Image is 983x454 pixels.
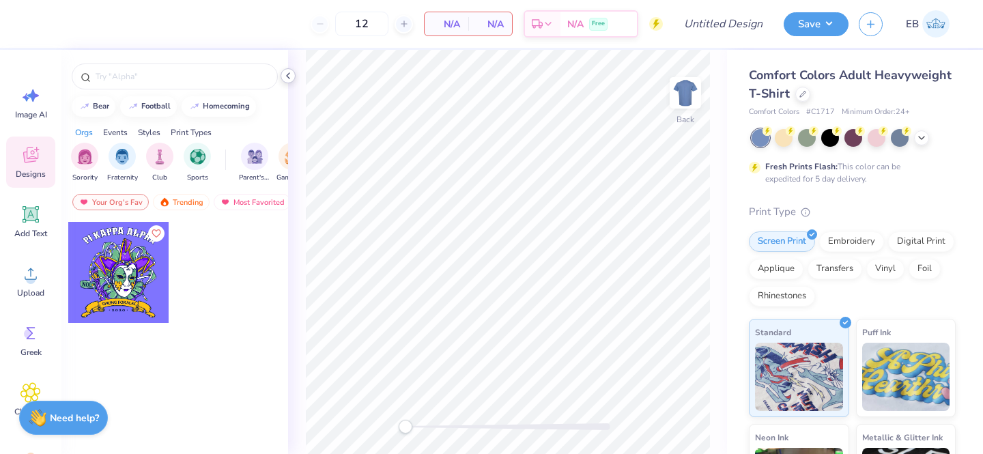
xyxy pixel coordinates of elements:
span: Add Text [14,228,47,239]
span: Puff Ink [862,325,891,339]
div: Transfers [808,259,862,279]
span: Comfort Colors [749,107,799,118]
span: Sorority [72,173,98,183]
input: – – [335,12,388,36]
input: Try "Alpha" [94,70,269,83]
span: Parent's Weekend [239,173,270,183]
img: Back [672,79,699,107]
img: Puff Ink [862,343,950,411]
div: Print Types [171,126,212,139]
button: filter button [276,143,308,183]
div: bear [93,102,109,110]
span: N/A [476,17,504,31]
img: Game Day Image [285,149,300,165]
span: Designs [16,169,46,180]
button: filter button [239,143,270,183]
div: Rhinestones [749,286,815,307]
div: Orgs [75,126,93,139]
div: Events [103,126,128,139]
button: bear [72,96,115,117]
div: Applique [749,259,803,279]
div: football [141,102,171,110]
div: Your Org's Fav [72,194,149,210]
span: Game Day [276,173,308,183]
span: Free [592,19,605,29]
div: Digital Print [888,231,954,252]
span: Fraternity [107,173,138,183]
span: Image AI [15,109,47,120]
img: Club Image [152,149,167,165]
div: filter for Game Day [276,143,308,183]
span: Neon Ink [755,430,788,444]
button: filter button [184,143,211,183]
div: filter for Sorority [71,143,98,183]
div: Embroidery [819,231,884,252]
button: filter button [146,143,173,183]
span: Club [152,173,167,183]
span: Clipart & logos [8,406,53,428]
img: trend_line.gif [79,102,90,111]
img: trending.gif [159,197,170,207]
img: Ellie Benge [922,10,950,38]
img: most_fav.gif [79,197,89,207]
div: Screen Print [749,231,815,252]
span: Metallic & Glitter Ink [862,430,943,444]
img: Sports Image [190,149,205,165]
span: Upload [17,287,44,298]
span: Greek [20,347,42,358]
strong: Fresh Prints Flash: [765,161,838,172]
div: filter for Sports [184,143,211,183]
span: Standard [755,325,791,339]
span: N/A [433,17,460,31]
div: Styles [138,126,160,139]
img: most_fav.gif [220,197,231,207]
div: filter for Club [146,143,173,183]
button: football [120,96,177,117]
span: N/A [567,17,584,31]
div: Back [676,113,694,126]
button: homecoming [182,96,256,117]
span: Sports [187,173,208,183]
img: Parent's Weekend Image [247,149,263,165]
div: homecoming [203,102,250,110]
div: Vinyl [866,259,904,279]
button: filter button [71,143,98,183]
div: Accessibility label [399,420,412,434]
div: Trending [153,194,210,210]
span: Comfort Colors Adult Heavyweight T-Shirt [749,67,952,102]
img: Sorority Image [77,149,93,165]
button: Save [784,12,849,36]
div: filter for Fraternity [107,143,138,183]
a: EB [900,10,956,38]
img: Standard [755,343,843,411]
button: Like [148,225,165,242]
div: This color can be expedited for 5 day delivery. [765,160,933,185]
strong: Need help? [50,412,99,425]
div: filter for Parent's Weekend [239,143,270,183]
div: Print Type [749,204,956,220]
span: EB [906,16,919,32]
div: Most Favorited [214,194,291,210]
input: Untitled Design [673,10,773,38]
img: trend_line.gif [128,102,139,111]
button: filter button [107,143,138,183]
img: trend_line.gif [189,102,200,111]
img: Fraternity Image [115,149,130,165]
div: Foil [909,259,941,279]
span: Minimum Order: 24 + [842,107,910,118]
span: # C1717 [806,107,835,118]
